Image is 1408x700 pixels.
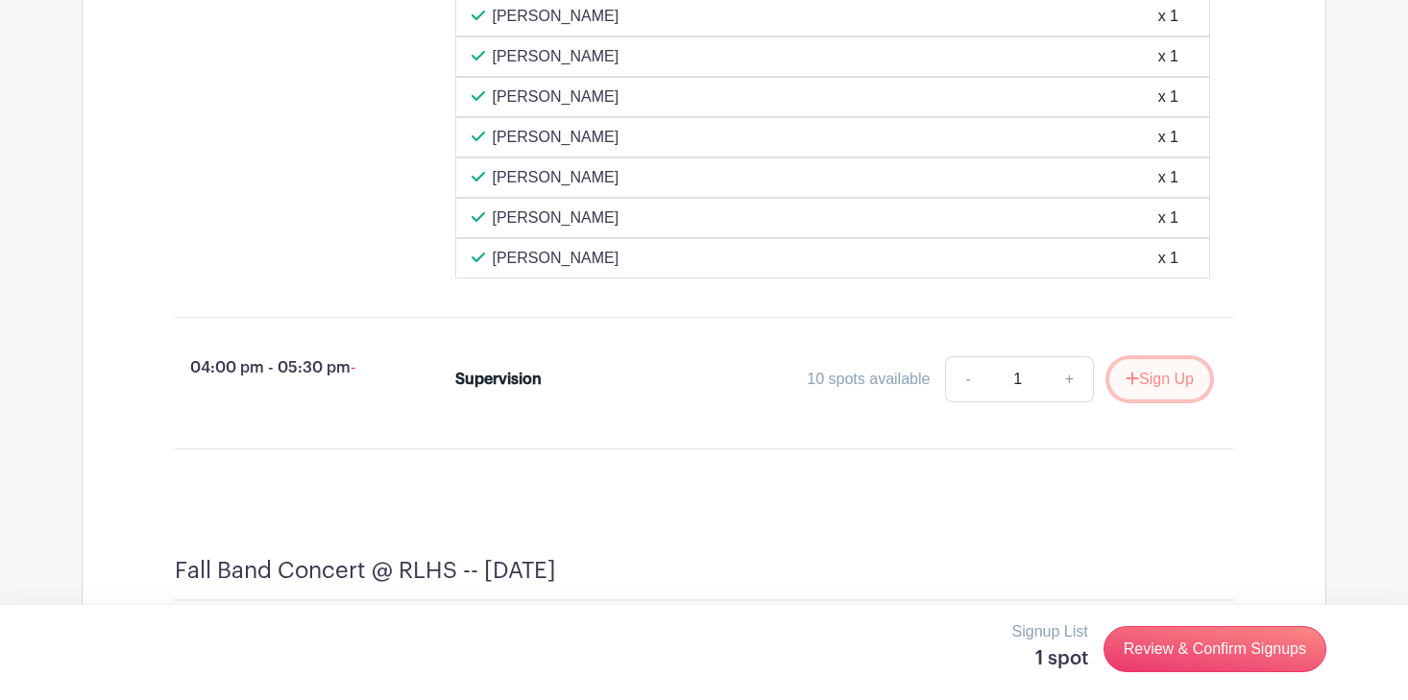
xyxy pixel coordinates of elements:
[144,349,425,387] p: 04:00 pm - 05:30 pm
[1158,45,1178,68] div: x 1
[455,368,542,391] div: Supervision
[493,206,619,229] p: [PERSON_NAME]
[1109,359,1210,399] button: Sign Up
[1158,166,1178,189] div: x 1
[493,85,619,109] p: [PERSON_NAME]
[945,356,989,402] a: -
[1046,356,1094,402] a: +
[1158,247,1178,270] div: x 1
[493,166,619,189] p: [PERSON_NAME]
[493,247,619,270] p: [PERSON_NAME]
[351,359,355,375] span: -
[1012,647,1088,670] h5: 1 spot
[1104,626,1326,672] a: Review & Confirm Signups
[493,45,619,68] p: [PERSON_NAME]
[1158,5,1178,28] div: x 1
[1012,620,1088,643] p: Signup List
[1158,206,1178,229] div: x 1
[807,368,930,391] div: 10 spots available
[493,126,619,149] p: [PERSON_NAME]
[175,557,556,585] h4: Fall Band Concert @ RLHS -- [DATE]
[1158,126,1178,149] div: x 1
[1158,85,1178,109] div: x 1
[493,5,619,28] p: [PERSON_NAME]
